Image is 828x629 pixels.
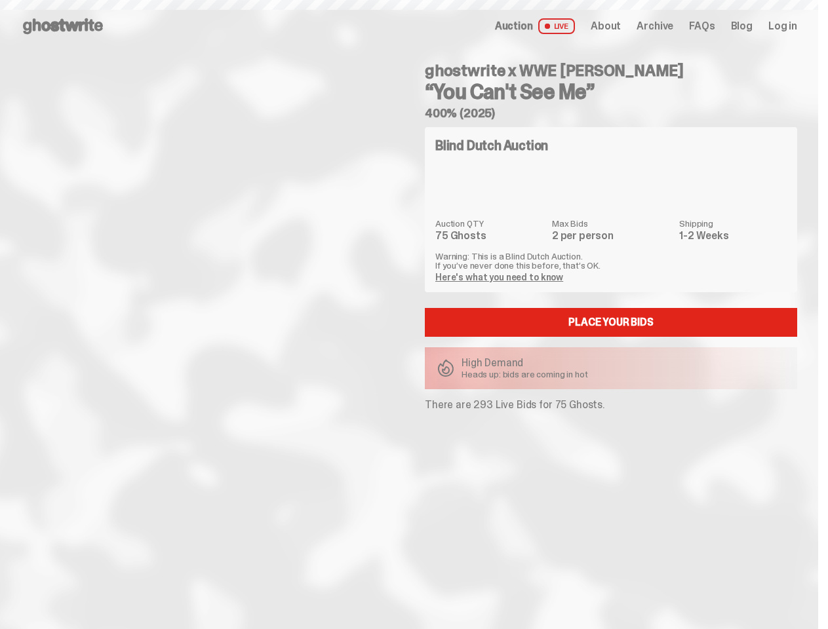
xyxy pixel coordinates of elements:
a: Archive [637,21,673,31]
a: Here's what you need to know [435,271,563,283]
p: Heads up: bids are coming in hot [462,370,588,379]
a: FAQs [689,21,715,31]
a: Log in [768,21,797,31]
dd: 75 Ghosts [435,231,544,241]
p: High Demand [462,358,588,368]
a: About [591,21,621,31]
a: Place your Bids [425,308,797,337]
a: Blog [731,21,753,31]
h5: 400% (2025) [425,107,797,119]
h3: “You Can't See Me” [425,81,797,102]
dt: Max Bids [552,219,671,228]
dd: 2 per person [552,231,671,241]
a: Auction LIVE [495,18,575,34]
span: LIVE [538,18,576,34]
p: Warning: This is a Blind Dutch Auction. If you’ve never done this before, that’s OK. [435,252,787,270]
p: There are 293 Live Bids for 75 Ghosts. [425,400,797,410]
dt: Auction QTY [435,219,544,228]
h4: ghostwrite x WWE [PERSON_NAME] [425,63,797,79]
dt: Shipping [679,219,787,228]
dd: 1-2 Weeks [679,231,787,241]
h4: Blind Dutch Auction [435,139,548,152]
span: Auction [495,21,533,31]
